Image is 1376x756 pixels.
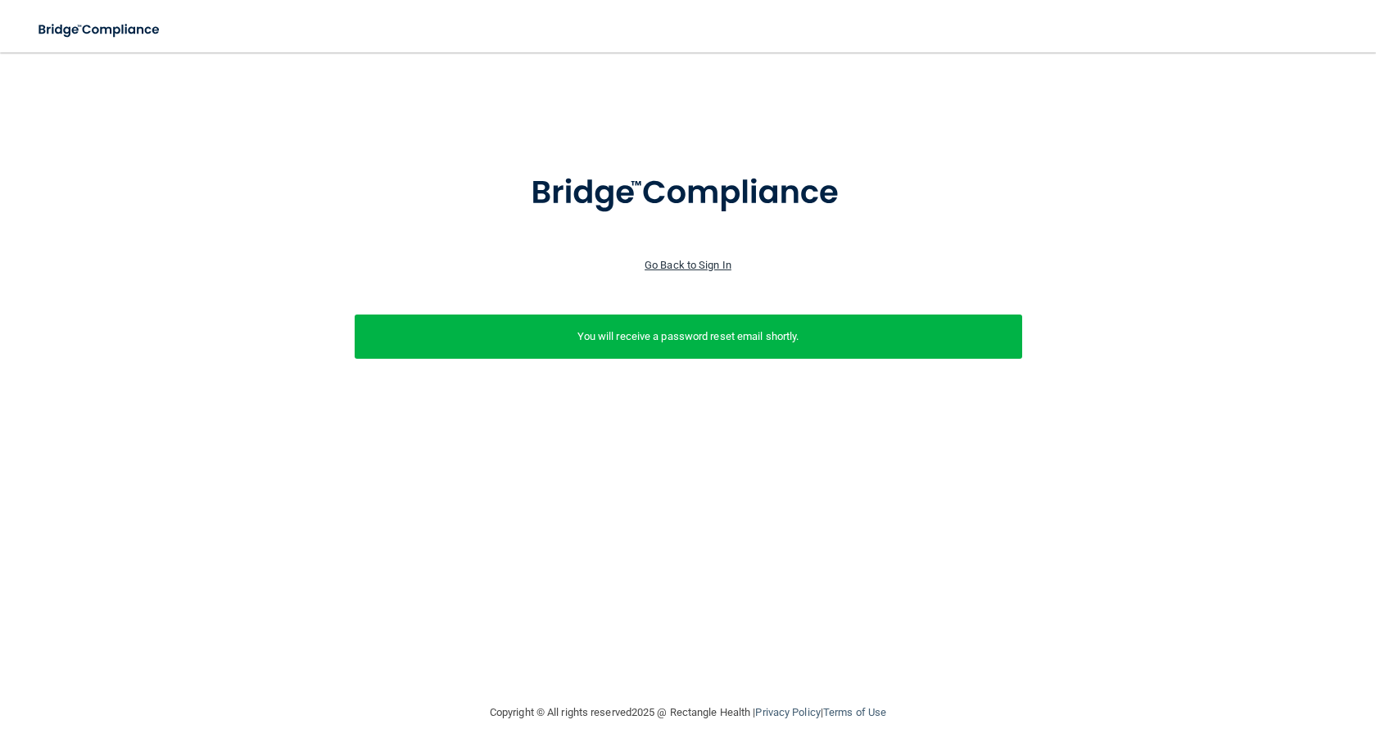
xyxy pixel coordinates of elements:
a: Privacy Policy [755,706,820,718]
a: Terms of Use [823,706,886,718]
img: bridge_compliance_login_screen.278c3ca4.svg [497,151,879,236]
iframe: Drift Widget Chat Controller [1093,640,1356,705]
a: Go Back to Sign In [645,259,731,271]
p: You will receive a password reset email shortly. [367,327,1010,346]
div: Copyright © All rights reserved 2025 @ Rectangle Health | | [389,686,987,739]
img: bridge_compliance_login_screen.278c3ca4.svg [25,13,175,47]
